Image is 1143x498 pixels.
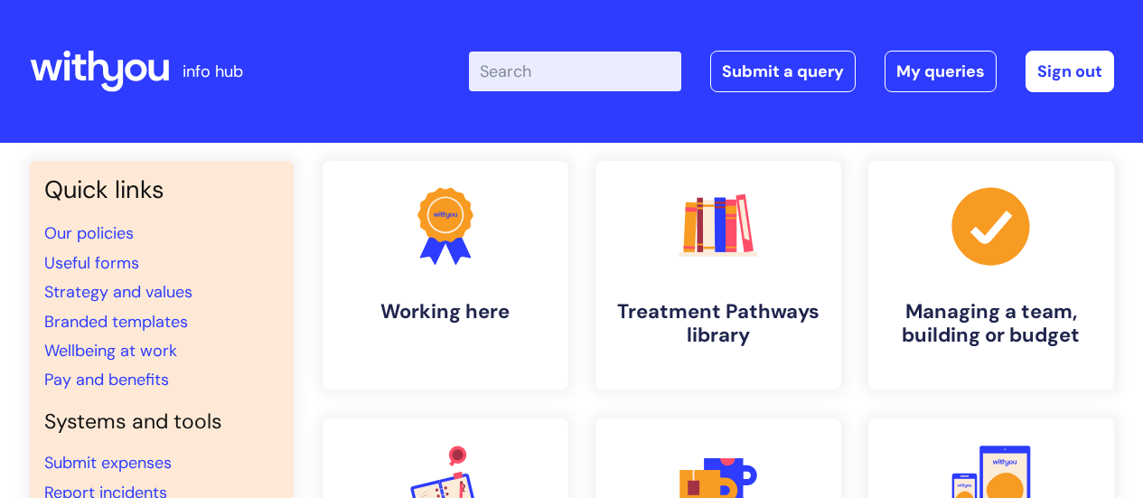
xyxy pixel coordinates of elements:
p: info hub [183,57,243,86]
a: Wellbeing at work [44,340,177,362]
a: Pay and benefits [44,369,169,390]
h4: Working here [337,300,554,324]
a: Strategy and values [44,281,192,303]
a: Useful forms [44,252,139,274]
a: Treatment Pathways library [595,161,841,390]
h4: Managing a team, building or budget [883,300,1100,348]
a: Sign out [1026,51,1114,92]
a: My queries [885,51,997,92]
a: Branded templates [44,311,188,333]
a: Working here [323,161,568,390]
a: Our policies [44,222,134,244]
a: Managing a team, building or budget [868,161,1114,390]
input: Search [469,52,681,91]
a: Submit expenses [44,452,172,474]
a: Submit a query [710,51,856,92]
div: | - [469,51,1114,92]
h4: Systems and tools [44,409,279,435]
h4: Treatment Pathways library [610,300,827,348]
h3: Quick links [44,175,279,204]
